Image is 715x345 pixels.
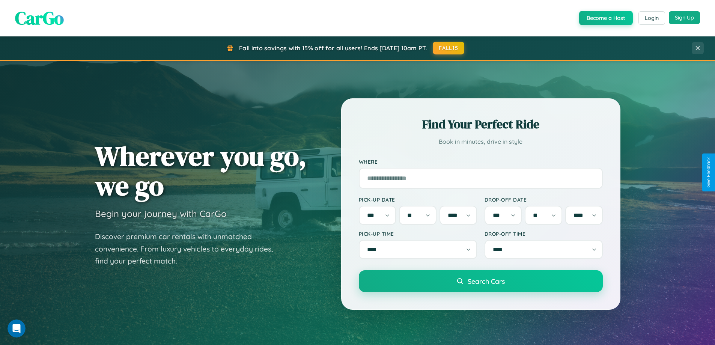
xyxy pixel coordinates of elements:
p: Book in minutes, drive in style [359,136,603,147]
span: Fall into savings with 15% off for all users! Ends [DATE] 10am PT. [239,44,427,52]
button: Become a Host [579,11,633,25]
button: Login [638,11,665,25]
h1: Wherever you go, we go [95,141,307,200]
h2: Find Your Perfect Ride [359,116,603,133]
button: Sign Up [669,11,700,24]
button: Search Cars [359,270,603,292]
button: FALL15 [433,42,464,54]
span: CarGo [15,6,64,30]
label: Pick-up Time [359,231,477,237]
label: Where [359,158,603,165]
iframe: Intercom live chat [8,319,26,337]
label: Drop-off Time [485,231,603,237]
label: Drop-off Date [485,196,603,203]
span: Search Cars [468,277,505,285]
h3: Begin your journey with CarGo [95,208,227,219]
div: Give Feedback [706,157,711,188]
p: Discover premium car rentals with unmatched convenience. From luxury vehicles to everyday rides, ... [95,231,283,267]
label: Pick-up Date [359,196,477,203]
